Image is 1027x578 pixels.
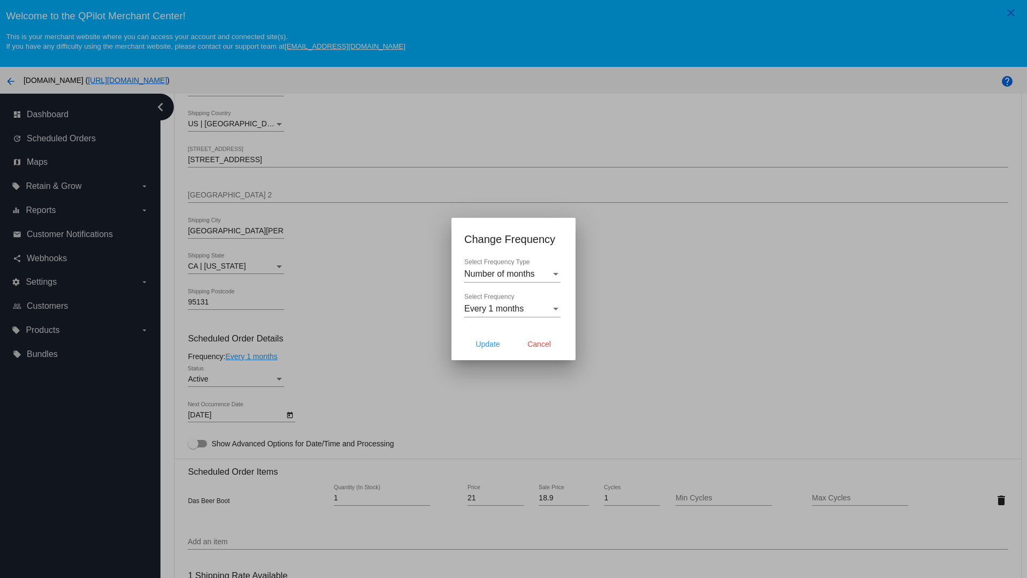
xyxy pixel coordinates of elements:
button: Update [464,334,511,354]
mat-select: Select Frequency Type [464,269,561,279]
h1: Change Frequency [464,231,563,248]
span: Every 1 months [464,304,524,313]
span: Update [476,340,500,348]
span: Number of months [464,269,535,278]
span: Cancel [527,340,551,348]
button: Cancel [516,334,563,354]
mat-select: Select Frequency [464,304,561,314]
